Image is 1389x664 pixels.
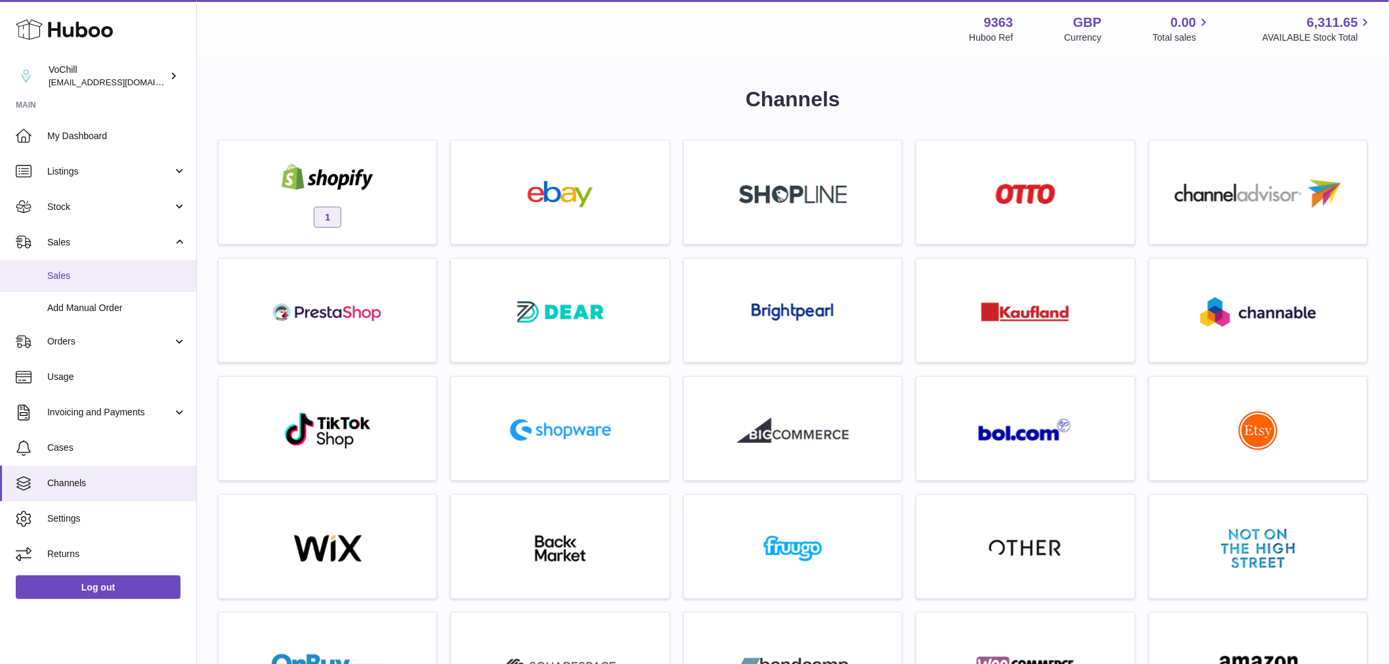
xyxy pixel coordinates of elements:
img: backmarket [505,535,616,562]
span: 6,311.65 [1307,14,1358,31]
span: [EMAIL_ADDRESS][DOMAIN_NAME] [49,77,193,87]
img: fruugo [737,535,849,562]
a: roseta-etsy [1156,383,1361,474]
a: backmarket [458,501,662,592]
a: roseta-shopware [458,383,662,474]
span: Channels [47,477,186,489]
img: roseta-shopline [739,185,847,203]
span: Invoicing and Payments [47,406,173,419]
img: roseta-brightpearl [752,303,834,322]
a: roseta-channel-advisor [1156,147,1361,238]
span: Usage [47,371,186,383]
a: fruugo [691,501,895,592]
a: roseta-dear [458,265,662,356]
a: roseta-tiktokshop [225,383,430,474]
span: AVAILABLE Stock Total [1262,31,1373,44]
a: roseta-channable [1156,265,1361,356]
div: Huboo Ref [970,31,1014,44]
a: roseta-otto [923,147,1128,238]
a: shopify 1 [225,147,430,238]
strong: GBP [1073,14,1101,31]
img: wix [272,535,383,562]
img: roseta-dear [513,297,608,327]
a: roseta-brightpearl [691,265,895,356]
a: roseta-prestashop [225,265,430,356]
img: notonthehighstreet [1222,529,1295,568]
strong: 9363 [984,14,1014,31]
a: roseta-shopline [691,147,895,238]
span: Returns [47,548,186,560]
span: Add Manual Order [47,302,186,314]
span: 0.00 [1171,14,1197,31]
img: roseta-tiktokshop [284,411,372,449]
div: VoChill [49,64,167,89]
a: roseta-kaufland [923,265,1128,356]
a: roseta-bigcommerce [691,383,895,474]
a: 6,311.65 AVAILABLE Stock Total [1262,14,1373,44]
img: internalAdmin-9363@internal.huboo.com [16,66,35,86]
img: roseta-channel-advisor [1175,180,1341,208]
img: roseta-kaufland [981,302,1069,322]
span: Sales [47,236,173,249]
img: roseta-prestashop [272,299,383,325]
img: roseta-otto [996,184,1056,204]
span: Total sales [1153,31,1211,44]
img: roseta-channable [1201,297,1316,327]
a: Log out [16,575,181,599]
img: other [989,539,1061,558]
a: other [923,501,1128,592]
a: 0.00 Total sales [1153,14,1211,44]
span: Sales [47,270,186,282]
span: My Dashboard [47,130,186,142]
a: ebay [458,147,662,238]
span: Settings [47,512,186,525]
img: roseta-bol [979,419,1072,442]
img: roseta-bigcommerce [737,417,849,444]
span: Listings [47,165,173,178]
img: shopify [272,164,383,190]
img: ebay [505,181,616,207]
img: roseta-shopware [505,414,616,446]
h1: Channels [218,85,1368,114]
span: 1 [314,207,341,228]
div: Currency [1065,31,1102,44]
span: Stock [47,201,173,213]
span: Cases [47,442,186,454]
a: roseta-bol [923,383,1128,474]
img: roseta-etsy [1239,411,1278,450]
a: wix [225,501,430,592]
a: notonthehighstreet [1156,501,1361,592]
span: Orders [47,335,173,348]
